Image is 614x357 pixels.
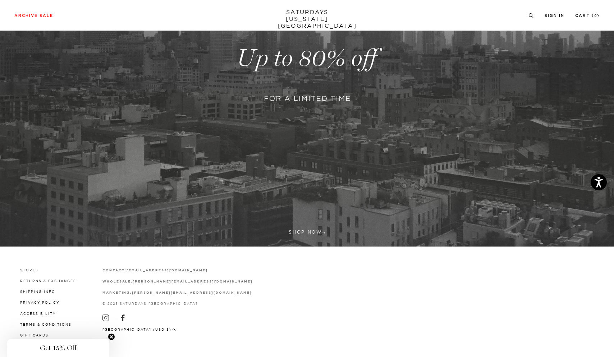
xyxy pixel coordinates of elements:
a: Gift Cards [20,333,49,337]
button: Close teaser [108,333,115,340]
small: 0 [594,14,597,18]
a: Returns & Exchanges [20,279,76,283]
a: Archive Sale [14,14,53,18]
div: Get 15% OffClose teaser [7,339,109,357]
a: Accessibility [20,312,56,316]
a: Stores [20,268,38,272]
strong: wholesale: [102,280,133,283]
a: [PERSON_NAME][EMAIL_ADDRESS][DOMAIN_NAME] [133,279,252,283]
a: Sign In [545,14,564,18]
strong: marketing: [102,291,132,294]
span: Get 15% Off [40,344,77,352]
a: Shipping Info [20,290,55,294]
p: © 2025 Saturdays [GEOGRAPHIC_DATA] [102,301,253,306]
strong: [PERSON_NAME][EMAIL_ADDRESS][DOMAIN_NAME] [132,291,252,294]
a: [PERSON_NAME][EMAIL_ADDRESS][DOMAIN_NAME] [132,290,252,294]
a: Privacy Policy [20,300,59,304]
a: SATURDAYS[US_STATE][GEOGRAPHIC_DATA] [278,9,337,29]
a: Terms & Conditions [20,322,72,326]
a: Cart (0) [575,14,600,18]
strong: [PERSON_NAME][EMAIL_ADDRESS][DOMAIN_NAME] [133,280,252,283]
strong: contact: [102,269,127,272]
strong: [EMAIL_ADDRESS][DOMAIN_NAME] [127,269,207,272]
a: [EMAIL_ADDRESS][DOMAIN_NAME] [127,268,207,272]
button: [GEOGRAPHIC_DATA] (USD $) [102,327,176,332]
